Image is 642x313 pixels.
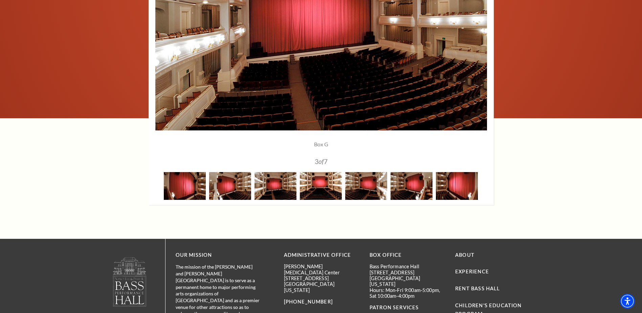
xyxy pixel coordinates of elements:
[620,294,635,309] div: Accessibility Menu
[370,275,445,287] p: [GEOGRAPHIC_DATA][US_STATE]
[370,251,445,259] p: BOX OFFICE
[112,257,147,307] img: owned and operated by Performing Arts Fort Worth, A NOT-FOR-PROFIT 501(C)3 ORGANIZATION
[164,172,206,200] img: A theater stage with a red curtain, showcasing an elegant interior and seating area.
[455,286,500,291] a: Rent Bass Hall
[254,172,296,200] img: A grand theater interior featuring a red curtain, multiple seating levels, and stage lighting.
[176,251,260,259] p: OUR MISSION
[370,287,445,299] p: Hours: Mon-Fri 9:00am-5:00pm, Sat 10:00am-4:00pm
[191,158,451,165] p: 3 7
[318,158,324,165] span: of
[370,270,445,275] p: [STREET_ADDRESS]
[284,298,359,306] p: [PHONE_NUMBER]
[284,251,359,259] p: Administrative Office
[284,275,359,281] p: [STREET_ADDRESS]
[455,269,489,274] a: Experience
[300,172,342,200] img: A grand theater interior featuring a red curtain, multiple seating levels, and rows of empty seats.
[284,264,359,275] p: [PERSON_NAME][MEDICAL_DATA] Center
[391,172,433,200] img: A grand theater interior featuring a red curtain, multiple seating levels, and elegant lighting.
[284,281,359,293] p: [GEOGRAPHIC_DATA][US_STATE]
[209,172,251,200] img: A grand theater interior featuring a red curtain, multiple seating levels, and elegant lighting f...
[436,172,478,200] img: A theater interior featuring a red curtain, with rows of seats and balconies visible in the backg...
[345,172,387,200] img: A grand theater interior featuring a red curtain, multiple seating levels, and elegant lighting.
[370,264,445,269] p: Bass Performance Hall
[455,252,474,258] a: About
